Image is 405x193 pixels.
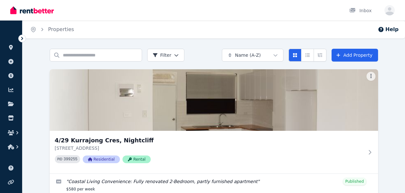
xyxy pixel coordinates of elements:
[50,69,378,131] img: 4/29 Kurrajong Cres, Nightcliff
[50,69,378,173] a: 4/29 Kurrajong Cres, Nightcliff4/29 Kurrajong Cres, Nightcliff[STREET_ADDRESS]PID 399255Residenti...
[10,5,54,15] img: RentBetter
[235,52,261,58] span: Name (A-Z)
[349,7,372,14] div: Inbox
[301,49,314,62] button: Compact list view
[55,145,364,151] p: [STREET_ADDRESS]
[55,136,364,145] h3: 4/29 Kurrajong Cres, Nightcliff
[57,157,63,161] small: PID
[289,49,326,62] div: View options
[22,21,82,38] nav: Breadcrumb
[222,49,283,62] button: Name (A-Z)
[147,49,185,62] button: Filter
[367,72,375,81] button: More options
[122,155,151,163] span: Rental
[378,26,399,33] button: Help
[153,52,172,58] span: Filter
[289,49,301,62] button: Card view
[63,157,77,162] code: 399255
[314,49,326,62] button: Expanded list view
[48,26,74,32] a: Properties
[332,49,378,62] a: Add Property
[83,155,120,163] span: Residential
